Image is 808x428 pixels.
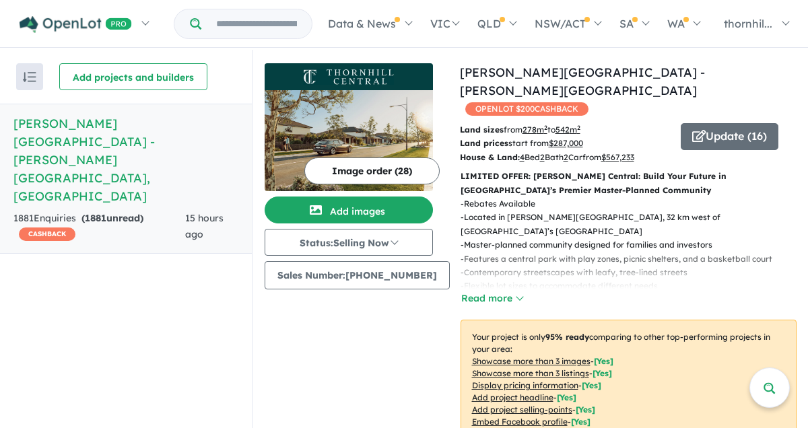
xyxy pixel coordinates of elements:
[571,417,591,427] span: [ Yes ]
[59,63,207,90] button: Add projects and builders
[265,63,433,191] a: Thornhill Central Estate - Thornhill Park LogoThornhill Central Estate - Thornhill Park
[204,9,309,38] input: Try estate name, suburb, builder or developer
[547,124,580,135] span: to
[461,197,807,211] p: - Rebates Available
[724,17,772,30] span: thornhil...
[557,392,576,402] span: [ Yes ]
[576,404,595,415] span: [ Yes ]
[593,368,612,378] span: [ Yes ]
[472,356,591,366] u: Showcase more than 3 images
[564,152,568,162] u: 2
[545,332,589,342] b: 95 % ready
[461,238,807,252] p: - Master-planned community designed for families and investors
[544,124,547,131] sup: 2
[460,123,671,137] p: from
[681,123,778,150] button: Update (16)
[85,212,106,224] span: 1881
[601,152,634,162] u: $ 567,233
[472,392,553,402] u: Add project headline
[577,124,580,131] sup: 2
[460,152,520,162] b: House & Land:
[460,138,508,148] b: Land prices
[304,157,440,184] button: Image order (28)
[461,211,807,238] p: - Located in [PERSON_NAME][GEOGRAPHIC_DATA], 32 km west of [GEOGRAPHIC_DATA]’s [GEOGRAPHIC_DATA]
[555,124,580,135] u: 542 m
[19,227,75,241] span: CASHBACK
[582,380,601,390] span: [ Yes ]
[461,266,807,279] p: - Contemporary streetscapes with leafy, tree-lined streets
[265,229,433,256] button: Status:Selling Now
[472,417,568,427] u: Embed Facebook profile
[472,380,578,390] u: Display pricing information
[461,170,797,197] p: LIMITED OFFER: [PERSON_NAME] Central: Build Your Future in [GEOGRAPHIC_DATA]’s Premier Master-Pla...
[20,16,132,33] img: Openlot PRO Logo White
[472,404,572,415] u: Add project selling-points
[460,151,671,164] p: Bed Bath Car from
[594,356,613,366] span: [ Yes ]
[461,291,524,306] button: Read more
[265,261,450,289] button: Sales Number:[PHONE_NUMBER]
[81,212,143,224] strong: ( unread)
[13,114,238,205] h5: [PERSON_NAME][GEOGRAPHIC_DATA] - [PERSON_NAME][GEOGRAPHIC_DATA] , [GEOGRAPHIC_DATA]
[270,69,428,85] img: Thornhill Central Estate - Thornhill Park Logo
[265,197,433,223] button: Add images
[465,102,588,116] span: OPENLOT $ 200 CASHBACK
[13,211,185,243] div: 1881 Enquir ies
[460,137,671,150] p: start from
[523,124,547,135] u: 278 m
[461,279,807,293] p: - Flexible lot sizes to accommodate different needs
[472,368,589,378] u: Showcase more than 3 listings
[520,152,525,162] u: 4
[460,65,705,98] a: [PERSON_NAME][GEOGRAPHIC_DATA] - [PERSON_NAME][GEOGRAPHIC_DATA]
[460,124,504,135] b: Land sizes
[540,152,545,162] u: 2
[23,72,36,82] img: sort.svg
[549,138,583,148] u: $ 287,000
[461,252,807,266] p: - Features a central park with play zones, picnic shelters, and a basketball court
[185,212,224,240] span: 15 hours ago
[265,90,433,191] img: Thornhill Central Estate - Thornhill Park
